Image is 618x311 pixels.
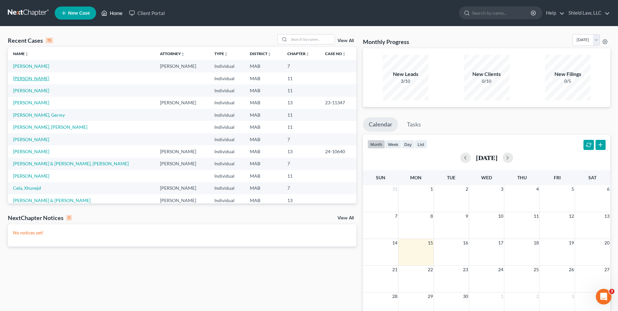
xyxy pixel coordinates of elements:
i: unfold_more [342,52,346,56]
a: [PERSON_NAME] [13,76,49,81]
span: 18 [533,239,539,247]
span: 24 [497,266,504,274]
a: [PERSON_NAME] [13,63,49,69]
span: 1 [430,185,434,193]
span: 23 [462,266,469,274]
span: 31 [392,185,398,193]
a: Client Portal [126,7,168,19]
span: 5 [571,185,575,193]
span: 15 [427,239,434,247]
span: 12 [568,212,575,220]
td: 7 [282,60,320,72]
td: 11 [282,109,320,121]
span: 14 [392,239,398,247]
span: 21 [392,266,398,274]
div: NextChapter Notices [8,214,72,222]
td: 23-11347 [320,97,356,109]
div: 0 [66,215,72,221]
iframe: Intercom live chat [596,289,611,304]
div: 0/5 [545,78,591,84]
span: Tue [447,175,455,180]
i: unfold_more [224,52,228,56]
a: Cela, Xhunejd [13,185,41,191]
span: Sat [588,175,596,180]
td: Individual [209,182,245,194]
td: 13 [282,194,320,206]
a: [PERSON_NAME] [13,173,49,179]
h3: Monthly Progress [363,38,409,46]
td: MAB [245,170,282,182]
span: 27 [604,266,610,274]
span: 2 [465,185,469,193]
td: [PERSON_NAME] [155,182,209,194]
span: 7 [394,212,398,220]
td: [PERSON_NAME] [155,97,209,109]
span: Fri [554,175,561,180]
i: unfold_more [25,52,29,56]
span: 10 [497,212,504,220]
td: 13 [282,145,320,157]
span: Thu [517,175,527,180]
span: 16 [462,239,469,247]
span: New Case [68,11,90,16]
span: 1 [500,292,504,300]
span: Wed [481,175,492,180]
td: Individual [209,194,245,206]
span: 3 [500,185,504,193]
td: Individual [209,121,245,133]
td: 24-10640 [320,145,356,157]
a: Tasks [401,117,427,132]
span: 22 [427,266,434,274]
p: No notices yet! [13,230,351,236]
td: [PERSON_NAME] [155,194,209,206]
i: unfold_more [181,52,185,56]
td: Individual [209,109,245,121]
a: Districtunfold_more [250,51,271,56]
button: month [367,140,385,149]
a: Case Nounfold_more [325,51,346,56]
span: 17 [497,239,504,247]
td: 7 [282,133,320,145]
a: View All [338,38,354,43]
i: unfold_more [306,52,309,56]
span: 3 [609,289,614,294]
td: MAB [245,121,282,133]
td: Individual [209,158,245,170]
a: Nameunfold_more [13,51,29,56]
td: Individual [209,97,245,109]
span: 13 [604,212,610,220]
a: Help [543,7,565,19]
td: MAB [245,109,282,121]
a: Attorneyunfold_more [160,51,185,56]
td: 7 [282,158,320,170]
a: Shield Law, LLC [565,7,610,19]
td: 7 [282,182,320,194]
span: 20 [604,239,610,247]
span: Sun [376,175,385,180]
td: Individual [209,72,245,84]
i: unfold_more [267,52,271,56]
a: View All [338,216,354,220]
span: 28 [392,292,398,300]
td: MAB [245,158,282,170]
span: 9 [465,212,469,220]
td: Individual [209,84,245,96]
a: [PERSON_NAME] & [PERSON_NAME] [13,198,91,203]
a: [PERSON_NAME] [13,137,49,142]
td: MAB [245,60,282,72]
div: 0/10 [464,78,510,84]
td: Individual [209,133,245,145]
td: MAB [245,97,282,109]
button: list [415,140,427,149]
div: New Filings [545,70,591,78]
td: MAB [245,72,282,84]
a: [PERSON_NAME], [PERSON_NAME] [13,124,87,130]
td: MAB [245,182,282,194]
span: 11 [533,212,539,220]
td: 11 [282,121,320,133]
span: 26 [568,266,575,274]
td: MAB [245,145,282,157]
a: Typeunfold_more [214,51,228,56]
div: New Leads [383,70,428,78]
span: 25 [533,266,539,274]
